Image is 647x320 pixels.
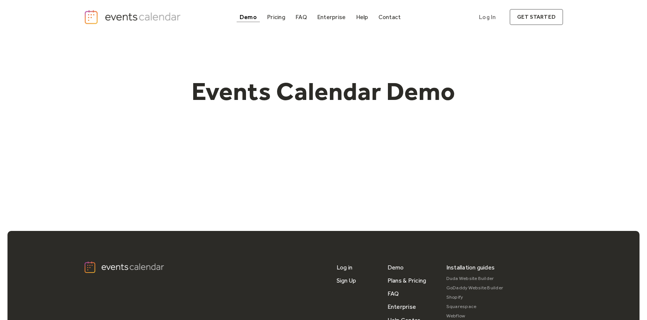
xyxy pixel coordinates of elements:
a: home [84,9,183,25]
a: Squarespace [446,302,504,311]
div: Help [356,15,368,19]
a: get started [510,9,563,25]
div: Demo [240,15,257,19]
div: Pricing [267,15,285,19]
a: GoDaddy Website Builder [446,283,504,293]
a: Enterprise [388,300,416,313]
div: Contact [379,15,401,19]
a: Shopify [446,293,504,302]
a: Contact [376,12,404,22]
a: Log in [337,261,352,274]
div: Installation guides [446,261,495,274]
a: Demo [388,261,404,274]
a: Pricing [264,12,288,22]
a: Demo [237,12,260,22]
h1: Events Calendar Demo [180,76,467,107]
a: Sign Up [337,274,356,287]
div: FAQ [295,15,307,19]
a: FAQ [292,12,310,22]
a: Plans & Pricing [388,274,426,287]
a: Duda Website Builder [446,274,504,283]
a: Log In [471,9,503,25]
a: Enterprise [314,12,349,22]
a: Help [353,12,371,22]
a: FAQ [388,287,399,300]
div: Enterprise [317,15,346,19]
